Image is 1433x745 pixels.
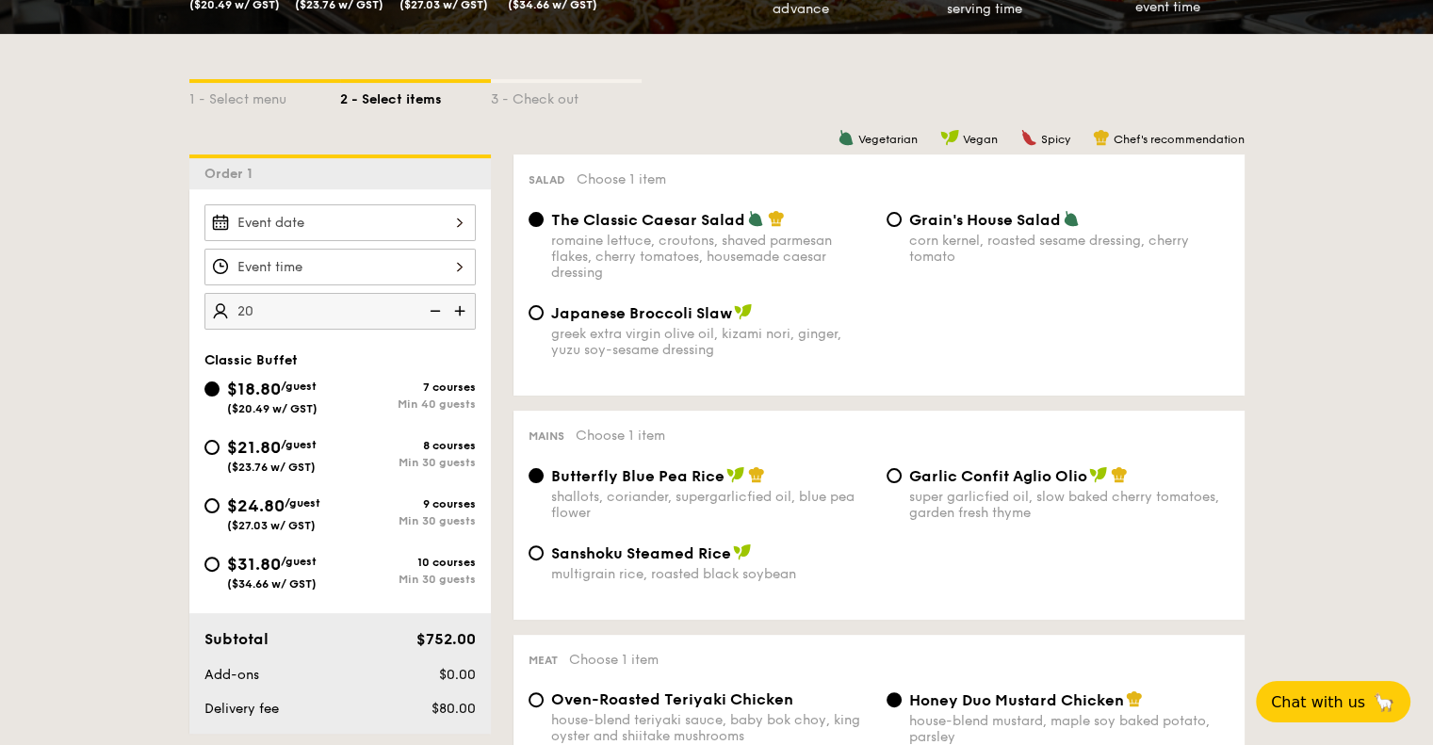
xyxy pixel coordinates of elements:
[1020,129,1037,146] img: icon-spicy.37a8142b.svg
[529,173,565,186] span: Salad
[281,555,317,568] span: /guest
[551,544,731,562] span: Sanshoku Steamed Rice
[281,380,317,393] span: /guest
[415,630,475,648] span: $752.00
[204,667,259,683] span: Add-ons
[551,326,871,358] div: greek extra virgin olive oil, kizami nori, ginger, yuzu soy-sesame dressing
[858,133,918,146] span: Vegetarian
[1063,210,1080,227] img: icon-vegetarian.fe4039eb.svg
[734,303,753,320] img: icon-vegan.f8ff3823.svg
[909,489,1229,521] div: super garlicfied oil, slow baked cherry tomatoes, garden fresh thyme
[887,692,902,707] input: Honey Duo Mustard Chickenhouse-blend mustard, maple soy baked potato, parsley
[1093,129,1110,146] img: icon-chef-hat.a58ddaea.svg
[340,381,476,394] div: 7 courses
[529,429,564,443] span: Mains
[838,129,855,146] img: icon-vegetarian.fe4039eb.svg
[529,545,544,560] input: Sanshoku Steamed Ricemultigrain rice, roasted black soybean
[204,630,269,648] span: Subtotal
[189,83,340,109] div: 1 - Select menu
[340,456,476,469] div: Min 30 guests
[551,690,793,708] span: Oven-Roasted Teriyaki Chicken
[1114,133,1245,146] span: Chef's recommendation
[340,83,491,109] div: 2 - Select items
[551,233,871,281] div: romaine lettuce, croutons, shaved parmesan flakes, cherry tomatoes, housemade caesar dressing
[340,439,476,452] div: 8 courses
[733,543,752,560] img: icon-vegan.f8ff3823.svg
[887,468,902,483] input: Garlic Confit Aglio Oliosuper garlicfied oil, slow baked cherry tomatoes, garden fresh thyme
[576,428,665,444] span: Choose 1 item
[551,467,725,485] span: Butterfly Blue Pea Rice
[204,249,476,285] input: Event time
[438,667,475,683] span: $0.00
[887,212,902,227] input: Grain's House Saladcorn kernel, roasted sesame dressing, cherry tomato
[204,352,298,368] span: Classic Buffet
[1041,133,1070,146] span: Spicy
[204,166,260,182] span: Order 1
[419,293,448,329] img: icon-reduce.1d2dbef1.svg
[940,129,959,146] img: icon-vegan.f8ff3823.svg
[909,467,1087,485] span: Garlic Confit Aglio Olio
[747,210,764,227] img: icon-vegetarian.fe4039eb.svg
[768,210,785,227] img: icon-chef-hat.a58ddaea.svg
[448,293,476,329] img: icon-add.58712e84.svg
[227,554,281,575] span: $31.80
[909,691,1124,709] span: Honey Duo Mustard Chicken
[340,497,476,510] div: 9 courses
[551,304,732,322] span: Japanese Broccoli Slaw
[285,496,320,510] span: /guest
[748,466,765,483] img: icon-chef-hat.a58ddaea.svg
[551,566,871,582] div: multigrain rice, roasted black soybean
[577,171,666,187] span: Choose 1 item
[204,701,279,717] span: Delivery fee
[909,211,1061,229] span: Grain's House Salad
[227,379,281,399] span: $18.80
[227,495,285,516] span: $24.80
[227,437,281,458] span: $21.80
[1089,466,1108,483] img: icon-vegan.f8ff3823.svg
[1373,691,1395,713] span: 🦙
[204,440,220,455] input: $21.80/guest($23.76 w/ GST)8 coursesMin 30 guests
[204,293,476,330] input: Number of guests
[431,701,475,717] span: $80.00
[909,233,1229,265] div: corn kernel, roasted sesame dressing, cherry tomato
[340,556,476,569] div: 10 courses
[227,519,316,532] span: ($27.03 w/ GST)
[529,692,544,707] input: Oven-Roasted Teriyaki Chickenhouse-blend teriyaki sauce, baby bok choy, king oyster and shiitake ...
[1111,466,1128,483] img: icon-chef-hat.a58ddaea.svg
[529,468,544,483] input: Butterfly Blue Pea Riceshallots, coriander, supergarlicfied oil, blue pea flower
[204,204,476,241] input: Event date
[909,713,1229,745] div: house-blend mustard, maple soy baked potato, parsley
[281,438,317,451] span: /guest
[963,133,998,146] span: Vegan
[491,83,642,109] div: 3 - Check out
[551,211,745,229] span: The Classic Caesar Salad
[726,466,745,483] img: icon-vegan.f8ff3823.svg
[227,402,318,415] span: ($20.49 w/ GST)
[227,461,316,474] span: ($23.76 w/ GST)
[204,557,220,572] input: $31.80/guest($34.66 w/ GST)10 coursesMin 30 guests
[569,652,659,668] span: Choose 1 item
[227,577,317,591] span: ($34.66 w/ GST)
[340,514,476,527] div: Min 30 guests
[340,573,476,586] div: Min 30 guests
[529,654,558,667] span: Meat
[551,712,871,744] div: house-blend teriyaki sauce, baby bok choy, king oyster and shiitake mushrooms
[529,212,544,227] input: The Classic Caesar Saladromaine lettuce, croutons, shaved parmesan flakes, cherry tomatoes, house...
[204,381,220,397] input: $18.80/guest($20.49 w/ GST)7 coursesMin 40 guests
[529,305,544,320] input: Japanese Broccoli Slawgreek extra virgin olive oil, kizami nori, ginger, yuzu soy-sesame dressing
[551,489,871,521] div: shallots, coriander, supergarlicfied oil, blue pea flower
[1271,693,1365,711] span: Chat with us
[340,397,476,411] div: Min 40 guests
[1126,690,1143,707] img: icon-chef-hat.a58ddaea.svg
[204,498,220,513] input: $24.80/guest($27.03 w/ GST)9 coursesMin 30 guests
[1256,681,1410,722] button: Chat with us🦙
